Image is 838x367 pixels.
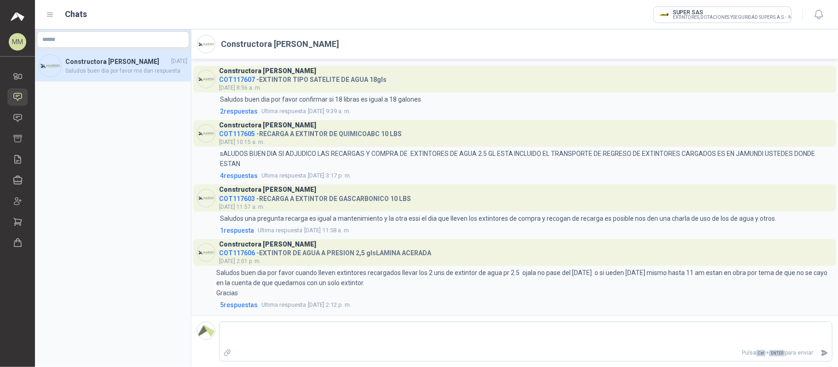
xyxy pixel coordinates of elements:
button: Enviar [817,345,832,361]
label: Adjuntar archivos [220,345,235,361]
a: 5respuestasUltima respuesta[DATE] 2:12 p. m. [218,300,832,310]
span: Ctrl [756,350,766,356]
img: Company Logo [197,35,215,53]
img: Company Logo [197,189,215,207]
div: MM [9,33,26,51]
p: Saludos buen dia por favor confirmar si 18 libras es igual a 18 galones [220,94,421,104]
h4: - RECARGA A EXTINTOR DE GASCARBONICO 10 LBS [219,193,411,201]
p: Saludos buen dia por favor cuando lleven extintores recargados llevar los 2 uns de extintor de ag... [216,268,832,298]
span: 5 respuesta s [220,300,258,310]
span: COT117605 [219,130,255,138]
span: COT117606 [219,249,255,257]
a: Company LogoConstructora [PERSON_NAME][DATE]Saludos buen dia por favor me dan respuesta [35,51,191,81]
span: [DATE] 8:56 a. m. [219,85,261,91]
p: Saludos una pregunta recarga es igual a mantenimiento y la otra essi el dia que lleven los extint... [220,213,776,224]
img: Company Logo [197,125,215,142]
h4: - RECARGA A EXTINTOR DE QUIMICOABC 10 LBS [219,128,402,137]
h1: Chats [65,8,87,21]
span: Ultima respuesta [261,171,306,180]
span: [DATE] 3:17 p. m. [261,171,351,180]
span: ENTER [769,350,785,356]
img: Company Logo [197,70,215,88]
span: COT117607 [219,76,255,83]
span: COT117603 [219,195,255,202]
span: [DATE] 2:01 p. m. [219,258,261,264]
h2: Constructora [PERSON_NAME] [221,38,339,51]
span: [DATE] [171,57,187,66]
img: Logo peakr [11,11,24,22]
h3: Constructora [PERSON_NAME] [219,242,316,247]
img: Company Logo [39,55,61,77]
span: 1 respuesta [220,225,254,235]
p: Pulsa + para enviar [235,345,817,361]
a: 4respuestasUltima respuesta[DATE] 3:17 p. m. [218,171,832,181]
span: [DATE] 10:15 a. m. [219,139,265,145]
span: Ultima respuesta [258,226,302,235]
span: [DATE] 9:39 a. m. [261,107,351,116]
img: Company Logo [197,322,215,339]
span: 2 respuesta s [220,106,258,116]
span: [DATE] 2:12 p. m. [261,300,351,310]
span: Ultima respuesta [261,107,306,116]
h4: - EXTINTOR TIPO SATELITE DE AGUA 18gls [219,74,387,82]
h3: Constructora [PERSON_NAME] [219,123,316,128]
span: [DATE] 11:57 a. m. [219,204,265,210]
img: Company Logo [197,244,215,261]
span: [DATE] 11:58 a. m. [258,226,350,235]
h4: Constructora [PERSON_NAME] [65,57,169,67]
a: 2respuestasUltima respuesta[DATE] 9:39 a. m. [218,106,832,116]
span: Saludos buen dia por favor me dan respuesta [65,67,187,75]
h4: - EXTINTOR DE AGUA A PRESION 2,5 glsLAMINA ACERADA [219,247,431,256]
span: 4 respuesta s [220,171,258,181]
a: 1respuestaUltima respuesta[DATE] 11:58 a. m. [218,225,832,235]
h3: Constructora [PERSON_NAME] [219,187,316,192]
p: sALUDOS BUEN DIA SI ADJUDICO LAS RECARGAS Y COMPRA DE EXTINTORES DE AGUA 2.5 GL ESTA INCLUIDO EL ... [220,149,832,169]
span: Ultima respuesta [261,300,306,310]
h3: Constructora [PERSON_NAME] [219,69,316,74]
